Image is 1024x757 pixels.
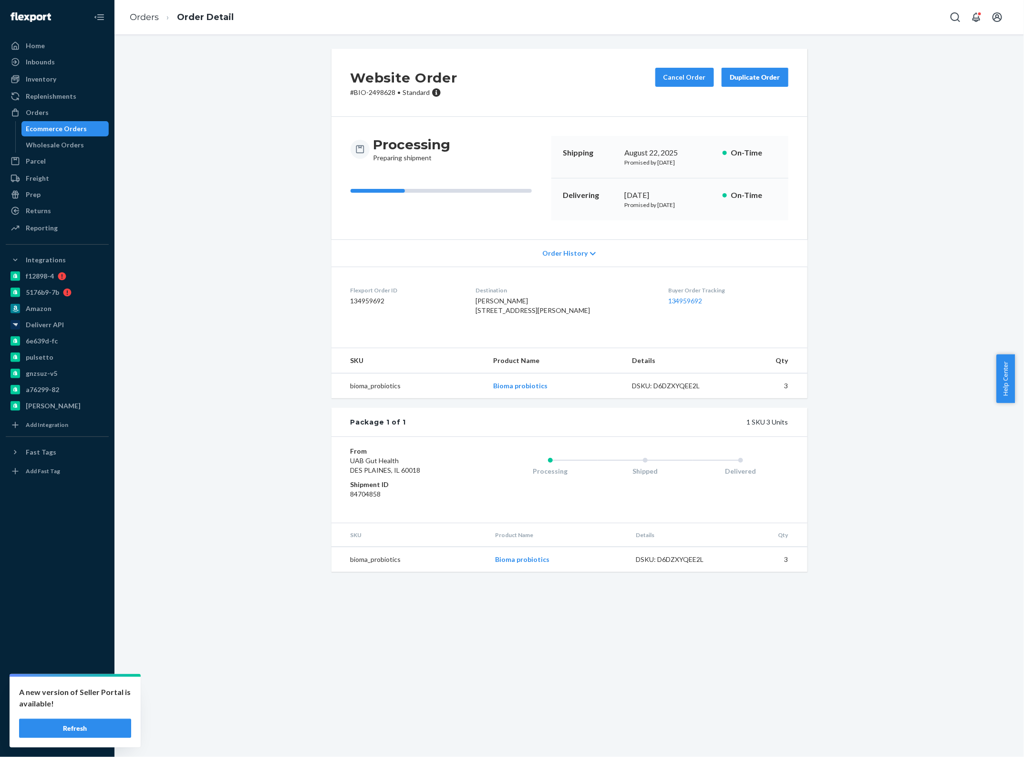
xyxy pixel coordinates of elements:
[6,317,109,332] a: Deliverr API
[130,12,159,22] a: Orders
[26,223,58,233] div: Reporting
[26,304,52,313] div: Amazon
[351,296,461,306] dd: 134959692
[668,297,703,305] a: 134959692
[19,686,131,709] p: A new version of Seller Portal is available!
[26,353,53,362] div: pulsetto
[177,12,234,22] a: Order Detail
[398,88,401,96] span: •
[967,8,986,27] button: Open notifications
[6,464,109,479] a: Add Fast Tag
[6,714,109,729] a: Help Center
[6,350,109,365] a: pulsetto
[26,447,56,457] div: Fast Tags
[26,174,49,183] div: Freight
[6,38,109,53] a: Home
[26,156,46,166] div: Parcel
[26,41,45,51] div: Home
[6,171,109,186] a: Freight
[26,124,87,134] div: Ecommerce Orders
[632,381,722,391] div: DSKU: D6DZXYQEE2L
[6,398,109,414] a: [PERSON_NAME]
[636,555,725,564] div: DSKU: D6DZXYQEE2L
[351,456,421,474] span: UAB Gut Health DES PLAINES, IL 60018
[351,68,457,88] h2: Website Order
[6,417,109,433] a: Add Integration
[486,348,624,373] th: Product Name
[6,333,109,349] a: 6e639d-fc
[625,190,715,201] div: [DATE]
[26,255,66,265] div: Integrations
[26,421,68,429] div: Add Integration
[495,555,549,563] a: Bioma probiotics
[6,698,109,713] a: Talk to Support
[26,74,56,84] div: Inventory
[21,121,109,136] a: Ecommerce Orders
[6,220,109,236] a: Reporting
[351,489,465,499] dd: 84704858
[476,286,653,294] dt: Destination
[331,348,486,373] th: SKU
[373,136,451,153] h3: Processing
[26,190,41,199] div: Prep
[729,348,807,373] th: Qty
[26,206,51,216] div: Returns
[21,137,109,153] a: Wholesale Orders
[542,249,588,258] span: Order History
[6,105,109,120] a: Orders
[693,467,788,476] div: Delivered
[733,523,807,547] th: Qty
[6,285,109,300] a: 5176b9-7b
[503,467,598,476] div: Processing
[625,147,715,158] div: August 22, 2025
[26,320,64,330] div: Deliverr API
[26,140,84,150] div: Wholesale Orders
[946,8,965,27] button: Open Search Box
[598,467,693,476] div: Shipped
[6,445,109,460] button: Fast Tags
[26,288,59,297] div: 5176b9-7b
[19,719,131,738] button: Refresh
[6,366,109,381] a: gnzsuz-v5
[722,68,788,87] button: Duplicate Order
[476,297,590,314] span: [PERSON_NAME] [STREET_ADDRESS][PERSON_NAME]
[351,286,461,294] dt: Flexport Order ID
[996,354,1015,403] button: Help Center
[6,203,109,218] a: Returns
[403,88,430,96] span: Standard
[733,547,807,572] td: 3
[10,12,51,22] img: Flexport logo
[351,417,406,427] div: Package 1 of 1
[331,547,488,572] td: bioma_probiotics
[6,54,109,70] a: Inbounds
[373,136,451,163] div: Preparing shipment
[406,417,788,427] div: 1 SKU 3 Units
[563,190,617,201] p: Delivering
[26,108,49,117] div: Orders
[26,401,81,411] div: [PERSON_NAME]
[331,373,486,399] td: bioma_probiotics
[6,187,109,202] a: Prep
[6,154,109,169] a: Parcel
[331,523,488,547] th: SKU
[26,467,60,475] div: Add Fast Tag
[493,382,548,390] a: Bioma probiotics
[563,147,617,158] p: Shipping
[731,147,777,158] p: On-Time
[6,89,109,104] a: Replenishments
[6,301,109,316] a: Amazon
[624,348,729,373] th: Details
[487,523,628,547] th: Product Name
[729,373,807,399] td: 3
[6,382,109,397] a: a76299-82
[26,57,55,67] div: Inbounds
[668,286,788,294] dt: Buyer Order Tracking
[988,8,1007,27] button: Open account menu
[6,269,109,284] a: f12898-4
[6,730,109,746] button: Give Feedback
[351,88,457,97] p: # BIO-2498628
[655,68,714,87] button: Cancel Order
[26,271,54,281] div: f12898-4
[90,8,109,27] button: Close Navigation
